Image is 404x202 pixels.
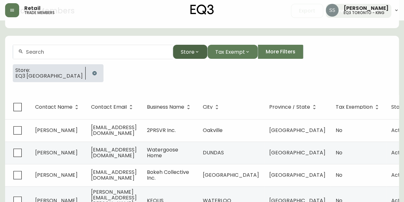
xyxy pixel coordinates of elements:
span: [EMAIL_ADDRESS][DOMAIN_NAME] [91,168,137,182]
span: [PERSON_NAME] [35,171,78,179]
img: f1b6f2cda6f3b51f95337c5892ce6799 [326,4,339,17]
span: Store [181,48,194,56]
span: No [336,171,342,179]
span: DUNDAS [203,149,224,156]
span: More Filters [266,48,295,55]
span: [EMAIL_ADDRESS][DOMAIN_NAME] [91,146,137,159]
span: Tax Exemption [336,104,381,110]
span: Bokeh Collective Inc. [147,168,189,182]
span: Contact Name [35,105,72,109]
span: Business Name [147,105,184,109]
span: City [203,105,213,109]
span: No [336,149,342,156]
span: Province / State [269,105,310,109]
button: Tax Exempt [207,45,258,59]
span: [PERSON_NAME] [35,149,78,156]
span: [PERSON_NAME] [344,6,389,11]
button: Store [173,45,207,59]
span: [GEOGRAPHIC_DATA] [269,171,325,179]
span: Contact Email [91,105,127,109]
span: Contact Email [91,104,135,110]
span: Tax Exempt [215,48,245,56]
span: [GEOGRAPHIC_DATA] [269,149,325,156]
span: 2PRSVR Inc. [147,127,176,134]
span: Retail [24,6,41,11]
span: Contact Name [35,104,81,110]
span: Tax Exemption [336,105,373,109]
span: No [336,127,342,134]
input: Search [26,49,168,55]
h5: eq3 toronto - king [344,11,385,15]
span: City [203,104,221,110]
span: Store: [15,67,83,73]
span: [GEOGRAPHIC_DATA] [269,127,325,134]
span: Province / State [269,104,318,110]
span: [PERSON_NAME] [35,127,78,134]
span: [EMAIL_ADDRESS][DOMAIN_NAME] [91,124,137,137]
span: EQ3 [GEOGRAPHIC_DATA] [15,73,83,79]
span: Business Name [147,104,193,110]
span: Watergoose Home [147,146,178,159]
button: More Filters [258,45,303,59]
span: Oakville [203,127,223,134]
img: logo [190,4,214,15]
h5: trade members [24,11,55,15]
span: [GEOGRAPHIC_DATA] [203,171,259,179]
